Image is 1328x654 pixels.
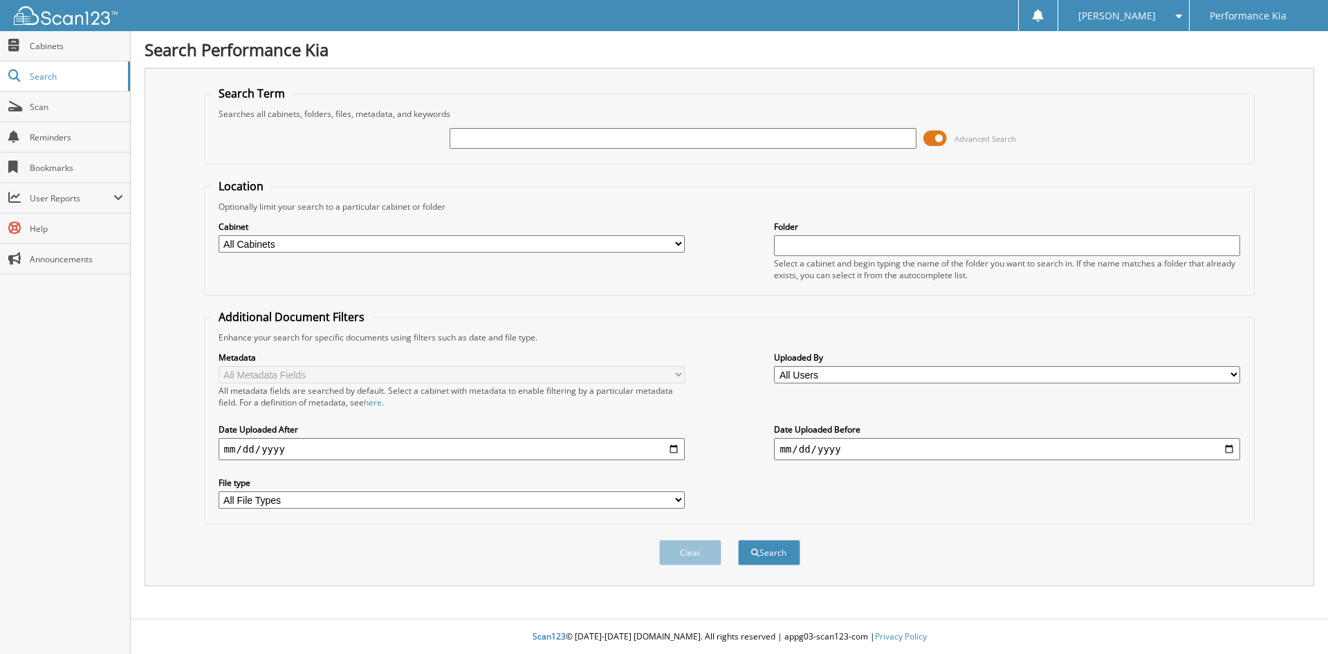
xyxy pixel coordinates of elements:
legend: Search Term [212,86,292,101]
span: Cabinets [30,40,123,52]
span: Search [30,71,121,82]
input: start [219,438,685,460]
div: Enhance your search for specific documents using filters such as date and file type. [212,331,1248,343]
span: [PERSON_NAME] [1078,12,1156,20]
label: Cabinet [219,221,685,233]
div: Optionally limit your search to a particular cabinet or folder [212,201,1248,212]
div: All metadata fields are searched by default. Select a cabinet with metadata to enable filtering b... [219,385,685,408]
img: scan123-logo-white.svg [14,6,118,25]
label: Folder [774,221,1240,233]
label: Date Uploaded After [219,424,685,435]
span: Scan [30,101,123,113]
input: end [774,438,1240,460]
span: User Reports [30,192,113,204]
span: Reminders [30,131,123,143]
legend: Additional Document Filters [212,309,371,325]
a: Privacy Policy [875,630,927,642]
a: here [364,397,382,408]
iframe: Chat Widget [1259,588,1328,654]
span: Announcements [30,253,123,265]
label: Metadata [219,352,685,363]
span: Advanced Search [954,134,1016,144]
button: Clear [659,540,721,565]
div: Searches all cabinets, folders, files, metadata, and keywords [212,108,1248,120]
div: Select a cabinet and begin typing the name of the folder you want to search in. If the name match... [774,257,1240,281]
span: Performance Kia [1210,12,1286,20]
label: Date Uploaded Before [774,424,1240,435]
span: Bookmarks [30,162,123,174]
legend: Location [212,179,270,194]
div: © [DATE]-[DATE] [DOMAIN_NAME]. All rights reserved | appg03-scan123-com | [131,620,1328,654]
h1: Search Performance Kia [145,38,1314,61]
label: File type [219,477,685,489]
label: Uploaded By [774,352,1240,363]
span: Scan123 [533,630,566,642]
span: Help [30,223,123,235]
button: Search [738,540,800,565]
